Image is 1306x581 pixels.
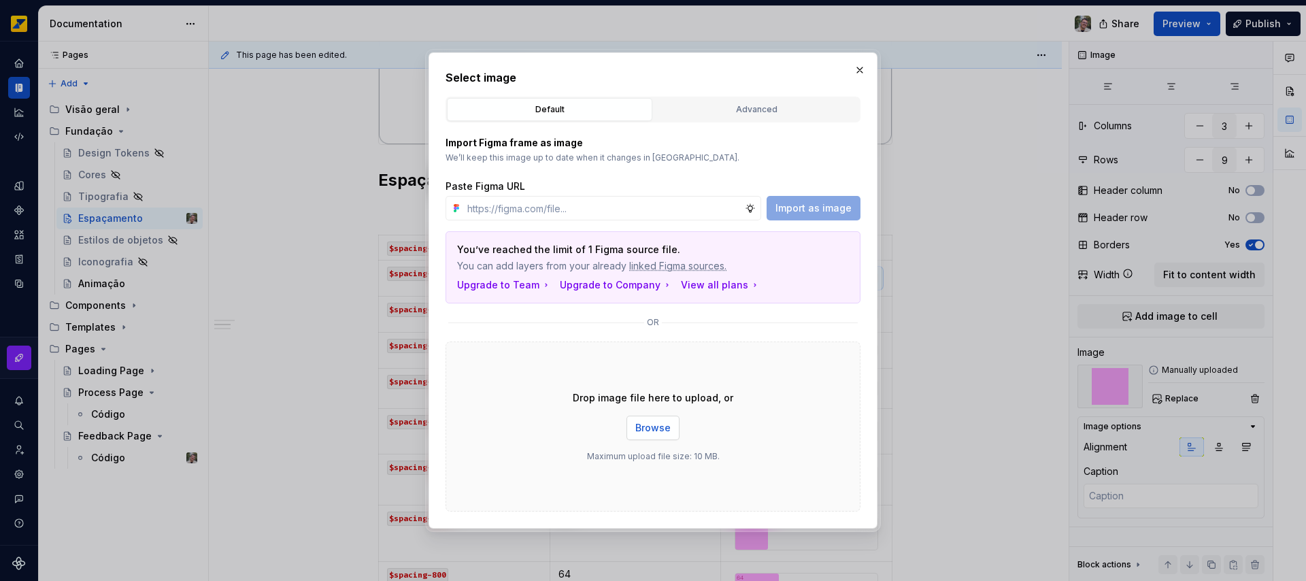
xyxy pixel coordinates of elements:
p: Import Figma frame as image [446,136,860,150]
button: Upgrade to Company [560,278,673,292]
label: Paste Figma URL [446,180,525,193]
input: https://figma.com/file... [462,196,745,220]
p: You’ve reached the limit of 1 Figma source file. [457,243,754,256]
p: We’ll keep this image up to date when it changes in [GEOGRAPHIC_DATA]. [446,152,860,163]
h2: Select image [446,69,860,86]
button: Upgrade to Team [457,278,552,292]
span: You can add layers from your already [457,259,754,273]
p: Maximum upload file size: 10 MB. [587,451,720,462]
div: Default [452,103,648,116]
button: View all plans [681,278,760,292]
p: Drop image file here to upload, or [573,391,733,405]
button: Browse [626,416,680,440]
p: or [647,317,659,328]
span: Browse [635,421,671,435]
span: linked Figma sources. [629,259,726,273]
div: Advanced [658,103,854,116]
